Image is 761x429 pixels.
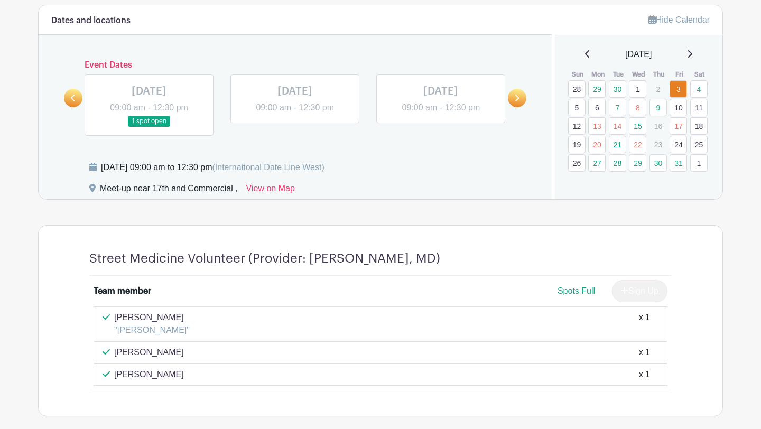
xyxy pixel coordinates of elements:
a: 29 [629,154,646,172]
p: [PERSON_NAME] [114,368,184,381]
th: Mon [588,69,608,80]
a: 14 [609,117,626,135]
a: 15 [629,117,646,135]
a: 28 [568,80,586,98]
p: 16 [649,118,667,134]
a: 1 [629,80,646,98]
span: Spots Full [558,286,595,295]
h6: Dates and locations [51,16,131,26]
div: x 1 [639,311,650,337]
a: 8 [629,99,646,116]
h6: Event Dates [82,60,508,70]
th: Thu [649,69,670,80]
p: 2 [649,81,667,97]
a: 7 [609,99,626,116]
a: 29 [588,80,606,98]
p: 23 [649,136,667,153]
a: 11 [690,99,708,116]
th: Sun [568,69,588,80]
th: Wed [628,69,649,80]
a: 22 [629,136,646,153]
a: 1 [690,154,708,172]
a: 20 [588,136,606,153]
a: 9 [649,99,667,116]
h4: Street Medicine Volunteer (Provider: [PERSON_NAME], MD) [89,251,440,266]
a: 5 [568,99,586,116]
th: Sat [690,69,710,80]
div: x 1 [639,368,650,381]
a: 27 [588,154,606,172]
a: 31 [670,154,687,172]
a: 30 [649,154,667,172]
a: 30 [609,80,626,98]
a: 4 [690,80,708,98]
a: 21 [609,136,626,153]
a: 13 [588,117,606,135]
div: [DATE] 09:00 am to 12:30 pm [101,161,324,174]
a: 26 [568,154,586,172]
a: 12 [568,117,586,135]
a: 17 [670,117,687,135]
th: Fri [669,69,690,80]
a: 18 [690,117,708,135]
th: Tue [608,69,629,80]
a: 3 [670,80,687,98]
a: 28 [609,154,626,172]
a: View on Map [246,182,295,199]
p: [PERSON_NAME] [114,346,184,359]
span: (International Date Line West) [212,163,324,172]
p: "[PERSON_NAME]" [114,324,190,337]
div: Team member [94,285,151,297]
a: 19 [568,136,586,153]
div: x 1 [639,346,650,359]
span: [DATE] [625,48,652,61]
div: Meet-up near 17th and Commercial , [100,182,238,199]
p: [PERSON_NAME] [114,311,190,324]
a: 10 [670,99,687,116]
a: 25 [690,136,708,153]
a: 24 [670,136,687,153]
a: 6 [588,99,606,116]
a: Hide Calendar [648,15,710,24]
